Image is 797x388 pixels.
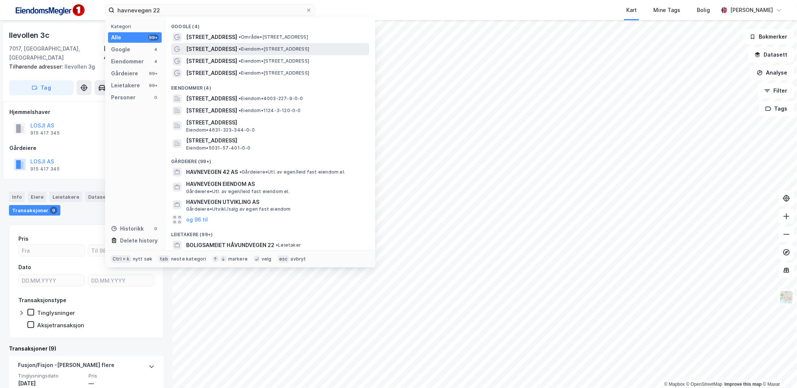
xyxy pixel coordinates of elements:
[9,80,74,95] button: Tag
[186,45,237,54] span: [STREET_ADDRESS]
[111,33,121,42] div: Alle
[239,108,241,113] span: •
[239,169,242,175] span: •
[88,245,154,256] input: Til 9800000
[111,81,140,90] div: Leietakere
[290,256,306,262] div: avbryt
[111,57,144,66] div: Eiendommer
[743,29,794,44] button: Bokmerker
[186,180,366,189] span: HAVNEVEGEN EIENDOM AS
[171,256,206,262] div: neste kategori
[758,83,794,98] button: Filter
[730,6,773,15] div: [PERSON_NAME]
[186,168,238,177] span: HAVNEVEGEN 42 AS
[664,382,685,387] a: Mapbox
[9,44,104,62] div: 7017, [GEOGRAPHIC_DATA], [GEOGRAPHIC_DATA]
[30,130,60,136] div: 915 417 345
[186,241,274,250] span: BOLIGSAMEIET HÅVUNDVEGEN 22
[9,144,163,153] div: Gårdeiere
[153,46,159,52] div: 4
[114,4,306,16] input: Søk på adresse, matrikkel, gårdeiere, leietakere eller personer
[19,275,84,286] input: DD.MM.YYYY
[9,344,164,353] div: Transaksjoner (9)
[18,379,84,388] div: [DATE]
[626,6,637,15] div: Kart
[148,82,159,88] div: 99+
[9,62,158,71] div: Ilevollen 3g
[239,96,303,102] span: Eiendom • 4003-227-9-0-0
[186,145,251,151] span: Eiendom • 5031-57-401-0-0
[165,18,375,31] div: Google (4)
[37,322,84,329] div: Aksjetransaksjon
[186,127,255,133] span: Eiendom • 4631-323-344-0-0
[239,108,301,114] span: Eiendom • 1124-3-120-0-0
[186,94,237,103] span: [STREET_ADDRESS]
[9,108,163,117] div: Hjemmelshaver
[9,205,60,216] div: Transaksjoner
[111,69,138,78] div: Gårdeiere
[759,352,797,388] iframe: Chat Widget
[262,256,272,262] div: velg
[50,192,82,202] div: Leietakere
[111,255,131,263] div: Ctrl + k
[725,382,762,387] a: Improve this map
[186,198,366,207] span: HAVNEVEGEN UTVIKLING AS
[165,79,375,93] div: Eiendommer (4)
[85,192,113,202] div: Datasett
[88,275,154,286] input: DD.MM.YYYY
[686,382,723,387] a: OpenStreetMap
[186,136,366,145] span: [STREET_ADDRESS]
[148,70,159,76] div: 99+
[165,153,375,166] div: Gårdeiere (99+)
[148,34,159,40] div: 99+
[153,58,159,64] div: 4
[28,192,47,202] div: Eiere
[278,255,289,263] div: esc
[158,255,170,263] div: tab
[239,58,309,64] span: Eiendom • [STREET_ADDRESS]
[186,106,237,115] span: [STREET_ADDRESS]
[89,373,155,379] span: Pris
[120,236,158,245] div: Delete history
[759,352,797,388] div: Kontrollprogram for chat
[239,70,241,76] span: •
[153,94,159,100] div: 0
[239,169,345,175] span: Gårdeiere • Utl. av egen/leid fast eiendom el.
[276,242,278,248] span: •
[111,24,162,29] div: Kategori
[165,226,375,239] div: Leietakere (99+)
[50,207,57,214] div: 9
[228,256,248,262] div: markere
[12,2,87,19] img: F4PB6Px+NJ5v8B7XTbfpPpyloAAAAASUVORK5CYII=
[9,192,25,202] div: Info
[133,256,153,262] div: nytt søk
[759,101,794,116] button: Tags
[18,263,31,272] div: Dato
[111,224,144,233] div: Historikk
[239,58,241,64] span: •
[748,47,794,62] button: Datasett
[239,70,309,76] span: Eiendom • [STREET_ADDRESS]
[104,44,164,62] div: [GEOGRAPHIC_DATA], 421/303
[239,96,241,101] span: •
[18,373,84,379] span: Tinglysningsdato
[186,69,237,78] span: [STREET_ADDRESS]
[153,226,159,232] div: 0
[779,290,794,304] img: Z
[111,93,135,102] div: Personer
[186,118,366,127] span: [STREET_ADDRESS]
[89,379,155,388] div: —
[186,189,290,195] span: Gårdeiere • Utl. av egen/leid fast eiendom el.
[186,215,208,224] button: og 96 til
[239,34,241,40] span: •
[18,296,66,305] div: Transaksjonstype
[239,46,241,52] span: •
[9,63,65,70] span: Tilhørende adresser:
[186,57,237,66] span: [STREET_ADDRESS]
[19,245,84,256] input: Fra
[239,34,308,40] span: Område • [STREET_ADDRESS]
[276,242,301,248] span: Leietaker
[653,6,680,15] div: Mine Tags
[30,166,60,172] div: 915 417 345
[9,29,51,41] div: Ilevollen 3c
